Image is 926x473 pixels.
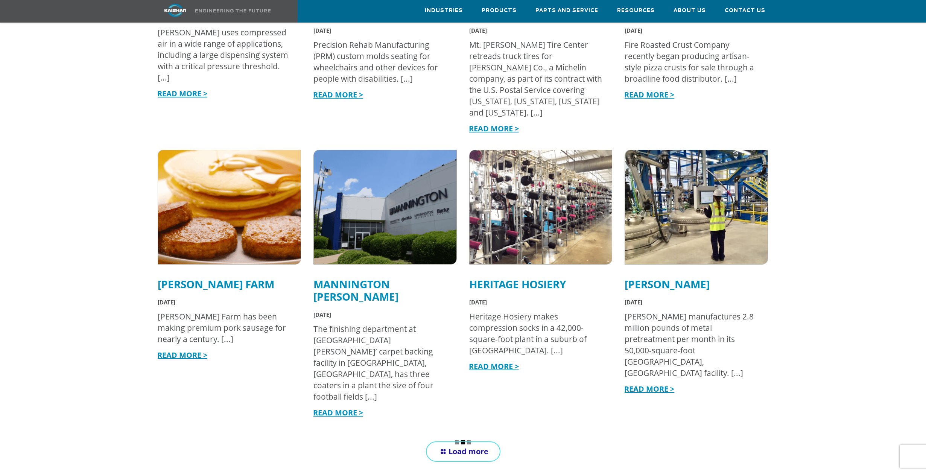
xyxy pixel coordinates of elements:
a: READ MORE > [157,350,207,360]
img: Engineering the future [195,9,271,12]
div: [PERSON_NAME] uses compressed air in a wide range of applications, including a large dispensing s... [158,27,293,83]
a: READ MORE > [313,408,363,418]
a: About Us [674,0,706,21]
span: [DATE] [313,27,331,34]
a: Load more [426,441,500,462]
span: Parts and Service [535,6,598,15]
a: READ MORE > [469,123,519,134]
a: Parts and Service [535,0,598,21]
div: [PERSON_NAME] Farm has been making premium pork sausage for nearly a century. [...] [158,311,293,345]
div: Fire Roasted Crust Company recently began producing artisan-style pizza crusts for sale through a... [625,39,760,84]
span: [DATE] [625,27,642,34]
a: [PERSON_NAME] [625,277,710,291]
div: [PERSON_NAME] manufactures 2.8 million pounds of metal pretreatment per month in its 50,000-squar... [625,311,760,379]
span: Resources [617,6,655,15]
span: [DATE] [625,298,642,306]
a: READ MORE > [313,90,363,100]
span: [DATE] [469,298,487,306]
a: Products [482,0,517,21]
a: [PERSON_NAME] Farm [158,277,274,291]
span: [DATE] [313,311,331,318]
span: Products [482,6,517,15]
a: Industries [425,0,463,21]
div: Precision Rehab Manufacturing (PRM) custom molds seating for wheelchairs and other devices for pe... [313,39,449,84]
a: Resources [617,0,655,21]
div: Mt. [PERSON_NAME] Tire Center retreads truck tires for [PERSON_NAME] Co., a Michelin company, as ... [469,39,605,118]
span: [DATE] [158,298,175,306]
a: Contact Us [725,0,765,21]
a: READ MORE > [624,90,674,100]
div: Heritage Hosiery makes compression socks in a 42,000-square-foot plant in a suburb of [GEOGRAPHIC... [469,311,605,356]
img: kaishan logo [147,4,204,17]
span: Industries [425,6,463,15]
span: Contact Us [725,6,765,15]
span: Load more [449,446,488,456]
a: READ MORE > [157,88,207,99]
a: Heritage Hosiery [469,277,566,291]
div: The finishing department at [GEOGRAPHIC_DATA][PERSON_NAME]’ carpet backing facility in [GEOGRAPHI... [313,323,449,402]
span: About Us [674,6,706,15]
a: READ MORE > [469,361,519,371]
span: [DATE] [469,27,487,34]
a: READ MORE > [624,384,674,394]
a: Mannington [PERSON_NAME] [313,277,398,304]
